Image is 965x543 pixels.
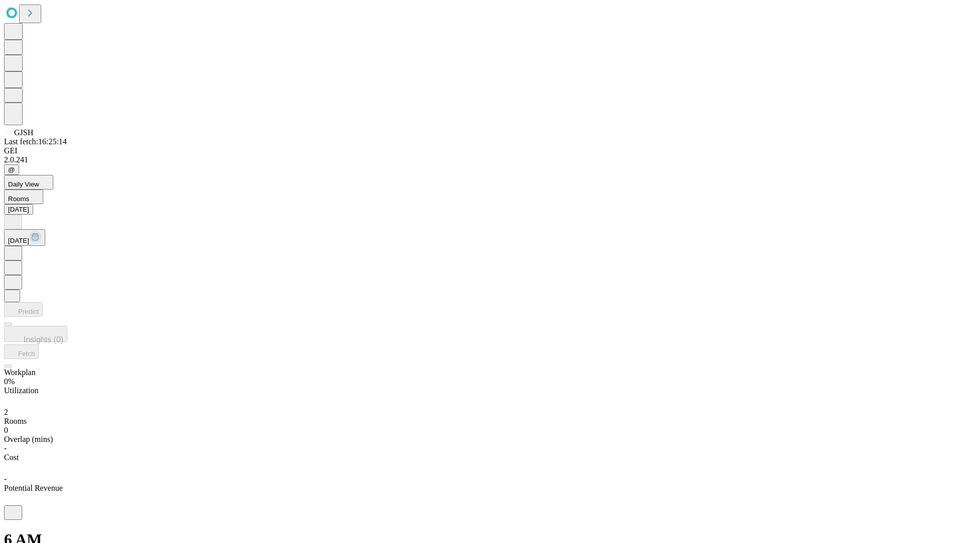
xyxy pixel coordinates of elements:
span: Insights (0) [24,335,63,344]
span: - [4,475,7,483]
span: 0 [4,426,8,434]
span: Potential Revenue [4,484,63,492]
button: [DATE] [4,204,33,215]
span: Overlap (mins) [4,435,53,443]
button: Insights (0) [4,326,67,342]
span: - [4,444,7,452]
span: GJSH [14,128,33,137]
span: [DATE] [8,237,29,244]
button: Fetch [4,344,39,359]
span: 0% [4,377,15,386]
span: @ [8,166,15,173]
span: Last fetch: 16:25:14 [4,137,67,146]
span: Rooms [4,417,27,425]
span: Utilization [4,386,38,395]
span: Daily View [8,180,39,188]
button: Daily View [4,175,53,190]
span: 2 [4,408,8,416]
span: Rooms [8,195,29,203]
div: 2.0.241 [4,155,961,164]
span: Workplan [4,368,36,377]
button: @ [4,164,19,175]
button: Predict [4,302,43,317]
span: Cost [4,453,19,462]
button: [DATE] [4,229,45,246]
button: Rooms [4,190,43,204]
div: GEI [4,146,961,155]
